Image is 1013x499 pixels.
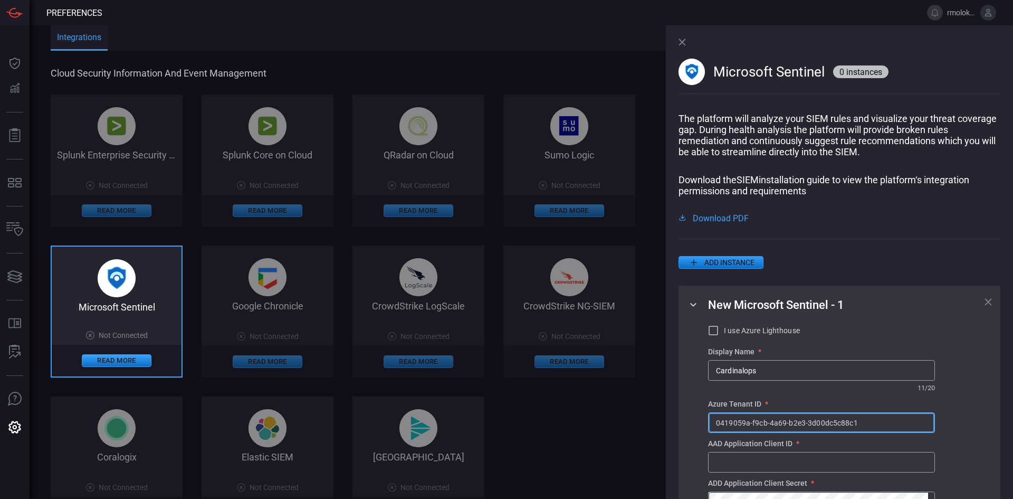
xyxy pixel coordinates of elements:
[678,174,1000,196] p: Download the SIEM installation guide to view the platform‘s integration permissions and requirements
[918,384,935,392] div: 11 / 20
[2,311,27,336] button: Rule Catalog
[708,347,935,356] div: Display Name
[678,59,705,85] img: microsoft_sentinel-DmoYopBN.png
[839,67,844,77] span: 0
[2,415,27,440] button: Preferences
[2,51,27,76] button: Dashboard
[82,354,151,367] button: Read More
[51,68,673,79] span: Cloud Security Information and Event Management
[693,213,749,222] span: Download PDF
[708,439,935,448] div: AAD Application Client ID
[2,76,27,101] button: Detections
[678,256,763,269] button: ADD INSTANCE
[678,213,1000,222] a: Download PDF
[708,400,935,408] div: Azure Tenant ID
[947,8,976,17] span: rmolokwu
[2,217,27,242] button: Inventory
[713,64,825,80] span: Microsoft Sentinel
[2,170,27,195] button: MITRE - Detection Posture
[46,8,102,18] span: Preferences
[678,113,1000,157] p: The platform will analyze your SIEM rules and visualize your threat coverage gap. During health a...
[846,67,882,77] span: instances
[51,25,108,51] button: Integrations
[98,259,136,297] img: microsoft_sentinel-DmoYopBN.png
[708,479,935,487] div: ADD Application Client Secret
[708,298,844,312] span: New Microsoft Sentinel - 1
[2,340,27,365] button: ALERT ANALYSIS
[2,387,27,412] button: Ask Us A Question
[2,123,27,148] button: Reports
[52,302,181,313] div: Microsoft Sentinel
[2,264,27,289] button: Cards
[99,331,148,340] span: Not Connected
[724,325,800,336] span: I use Azure Lighthouse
